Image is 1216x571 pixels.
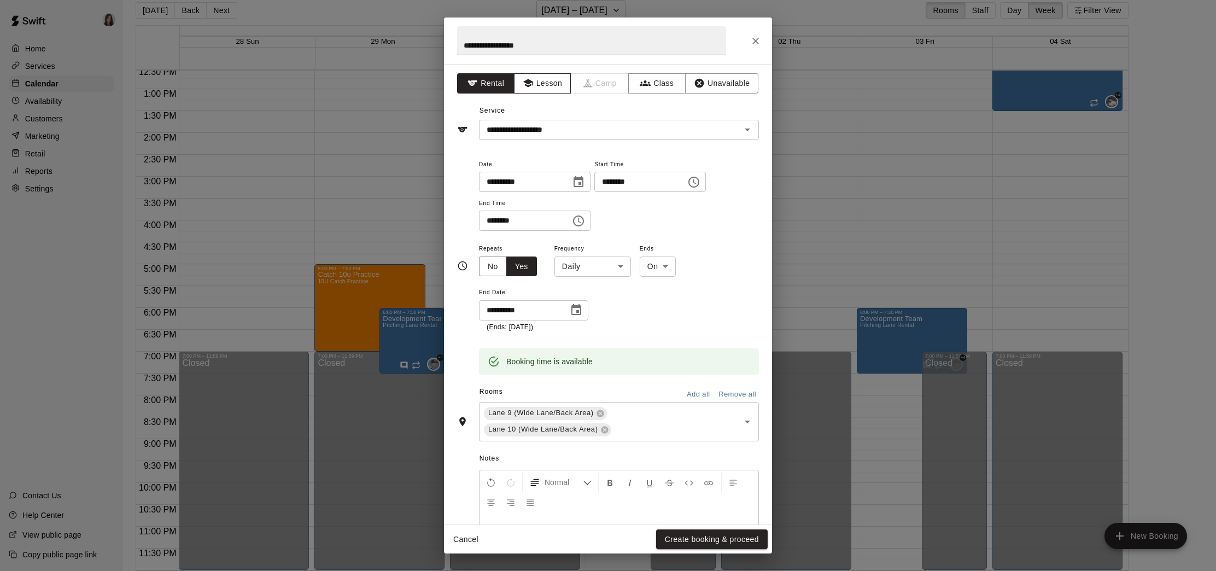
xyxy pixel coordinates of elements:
[457,416,468,427] svg: Rooms
[479,285,588,300] span: End Date
[480,388,503,395] span: Rooms
[479,196,591,211] span: End Time
[457,124,468,135] svg: Service
[681,386,716,403] button: Add all
[628,73,686,94] button: Class
[479,257,507,277] button: No
[601,473,619,492] button: Format Bold
[565,299,587,321] button: Choose date, selected date is Jun 26, 2026
[640,242,676,257] span: Ends
[571,73,629,94] span: Camps can only be created in the Services page
[501,492,520,512] button: Right Align
[484,407,598,418] span: Lane 9 (Wide Lane/Back Area)
[594,158,706,172] span: Start Time
[660,473,679,492] button: Format Strikethrough
[568,210,589,232] button: Choose time, selected time is 8:30 PM
[480,450,759,468] span: Notes
[484,423,611,436] div: Lane 10 (Wide Lane/Back Area)
[740,414,755,429] button: Open
[640,473,659,492] button: Format Underline
[521,492,540,512] button: Justify Align
[685,73,758,94] button: Unavailable
[487,322,581,333] p: (Ends: [DATE])
[480,107,505,114] span: Service
[545,477,583,488] span: Normal
[514,73,571,94] button: Lesson
[746,31,765,51] button: Close
[656,529,768,550] button: Create booking & proceed
[448,529,483,550] button: Cancel
[506,352,593,371] div: Booking time is available
[525,473,596,492] button: Formatting Options
[501,473,520,492] button: Redo
[479,158,591,172] span: Date
[680,473,698,492] button: Insert Code
[554,257,631,277] div: Daily
[479,257,537,277] div: outlined button group
[457,73,515,94] button: Rental
[568,171,589,193] button: Choose date, selected date is Oct 3, 2025
[484,424,603,435] span: Lane 10 (Wide Lane/Back Area)
[457,260,468,271] svg: Timing
[506,257,537,277] button: Yes
[554,242,631,257] span: Frequency
[484,407,607,420] div: Lane 9 (Wide Lane/Back Area)
[621,473,639,492] button: Format Italics
[740,122,755,137] button: Open
[699,473,718,492] button: Insert Link
[482,492,500,512] button: Center Align
[724,473,743,492] button: Left Align
[683,171,705,193] button: Choose time, selected time is 7:00 PM
[640,257,676,277] div: On
[482,473,500,492] button: Undo
[716,386,759,403] button: Remove all
[479,242,546,257] span: Repeats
